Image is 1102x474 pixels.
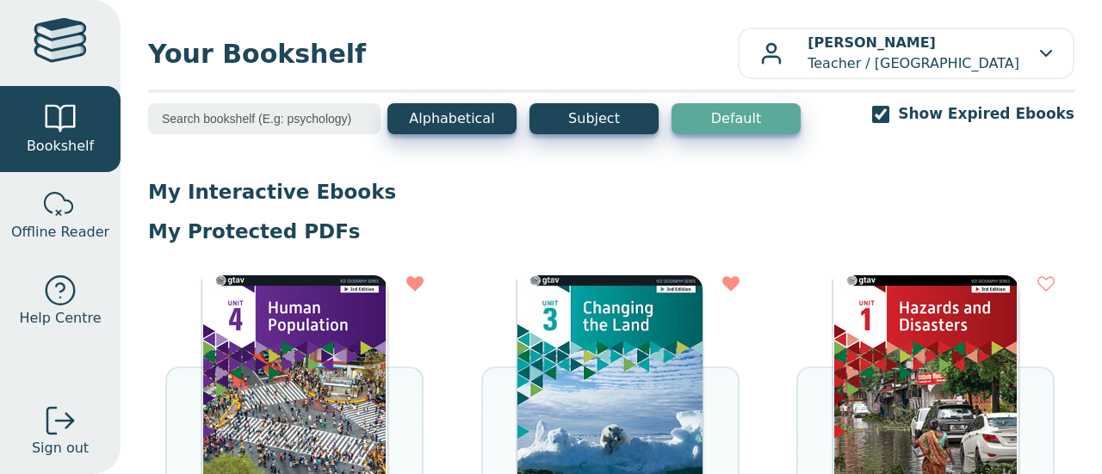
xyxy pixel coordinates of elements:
p: My Protected PDFs [148,219,1074,244]
button: Subject [529,103,659,134]
span: Sign out [32,438,89,459]
button: Alphabetical [387,103,517,134]
p: Teacher / [GEOGRAPHIC_DATA] [808,33,1019,74]
button: Default [672,103,801,134]
span: Bookshelf [27,136,94,157]
input: Search bookshelf (E.g: psychology) [148,103,381,134]
span: Your Bookshelf [148,34,738,73]
span: Offline Reader [11,222,109,243]
p: My Interactive Ebooks [148,179,1074,205]
b: [PERSON_NAME] [808,34,936,51]
button: [PERSON_NAME]Teacher / [GEOGRAPHIC_DATA] [738,28,1074,79]
span: Help Centre [19,308,101,329]
label: Show Expired Ebooks [898,103,1074,125]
